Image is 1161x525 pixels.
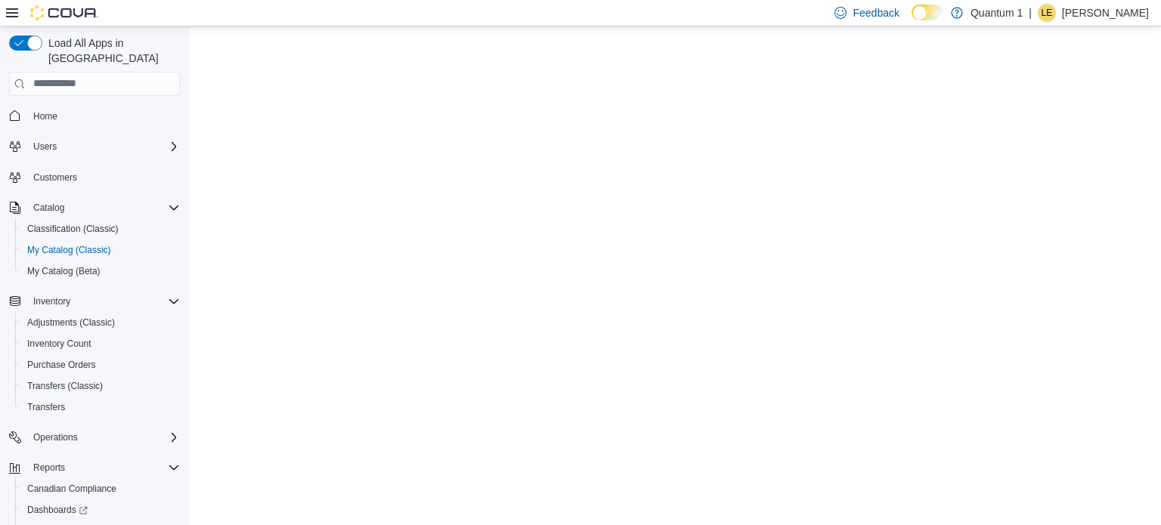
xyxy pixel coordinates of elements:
span: Inventory [33,295,70,307]
span: Users [27,137,180,156]
span: Customers [27,168,180,187]
span: Feedback [853,5,899,20]
span: Dashboards [27,504,88,516]
span: My Catalog (Classic) [21,241,180,259]
span: Operations [33,431,78,443]
span: Transfers [27,401,65,413]
a: Purchase Orders [21,356,102,374]
span: Dashboards [21,501,180,519]
span: Purchase Orders [27,359,96,371]
button: Operations [27,428,84,446]
button: My Catalog (Classic) [15,239,186,261]
span: My Catalog (Beta) [21,262,180,280]
span: Classification (Classic) [21,220,180,238]
a: My Catalog (Beta) [21,262,107,280]
span: Canadian Compliance [21,480,180,498]
button: Transfers (Classic) [15,375,186,397]
span: My Catalog (Beta) [27,265,101,277]
button: Users [3,136,186,157]
div: Lorenzo Edwards [1038,4,1056,22]
span: Purchase Orders [21,356,180,374]
button: Users [27,137,63,156]
span: Inventory Count [21,335,180,353]
button: Reports [27,459,71,477]
span: Classification (Classic) [27,223,119,235]
img: Cova [30,5,98,20]
button: Catalog [27,199,70,217]
span: Reports [33,462,65,474]
span: Transfers (Classic) [21,377,180,395]
button: Classification (Classic) [15,218,186,239]
span: Users [33,141,57,153]
a: Canadian Compliance [21,480,122,498]
a: Adjustments (Classic) [21,313,121,332]
span: Operations [27,428,180,446]
span: Dark Mode [912,20,912,21]
button: Reports [3,457,186,478]
span: Canadian Compliance [27,483,116,495]
button: Adjustments (Classic) [15,312,186,333]
span: Adjustments (Classic) [27,317,115,329]
a: Dashboards [21,501,94,519]
button: Transfers [15,397,186,418]
span: Load All Apps in [GEOGRAPHIC_DATA] [42,36,180,66]
a: Classification (Classic) [21,220,125,238]
a: Dashboards [15,499,186,520]
span: Home [27,107,180,125]
a: Inventory Count [21,335,98,353]
a: Customers [27,168,83,187]
span: LE [1042,4,1053,22]
button: Canadian Compliance [15,478,186,499]
span: Customers [33,171,77,184]
p: Quantum 1 [971,4,1023,22]
button: Home [3,105,186,127]
p: | [1029,4,1032,22]
button: My Catalog (Beta) [15,261,186,282]
p: [PERSON_NAME] [1062,4,1149,22]
button: Purchase Orders [15,354,186,375]
a: Home [27,107,63,125]
a: Transfers (Classic) [21,377,109,395]
button: Inventory Count [15,333,186,354]
span: My Catalog (Classic) [27,244,111,256]
span: Transfers [21,398,180,416]
button: Inventory [3,291,186,312]
span: Transfers (Classic) [27,380,103,392]
button: Customers [3,166,186,188]
span: Home [33,110,57,122]
span: Inventory Count [27,338,91,350]
span: Catalog [33,202,64,214]
button: Catalog [3,197,186,218]
span: Catalog [27,199,180,217]
a: Transfers [21,398,71,416]
span: Reports [27,459,180,477]
span: Adjustments (Classic) [21,313,180,332]
a: My Catalog (Classic) [21,241,117,259]
button: Operations [3,427,186,448]
input: Dark Mode [912,5,943,20]
button: Inventory [27,292,76,310]
span: Inventory [27,292,180,310]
